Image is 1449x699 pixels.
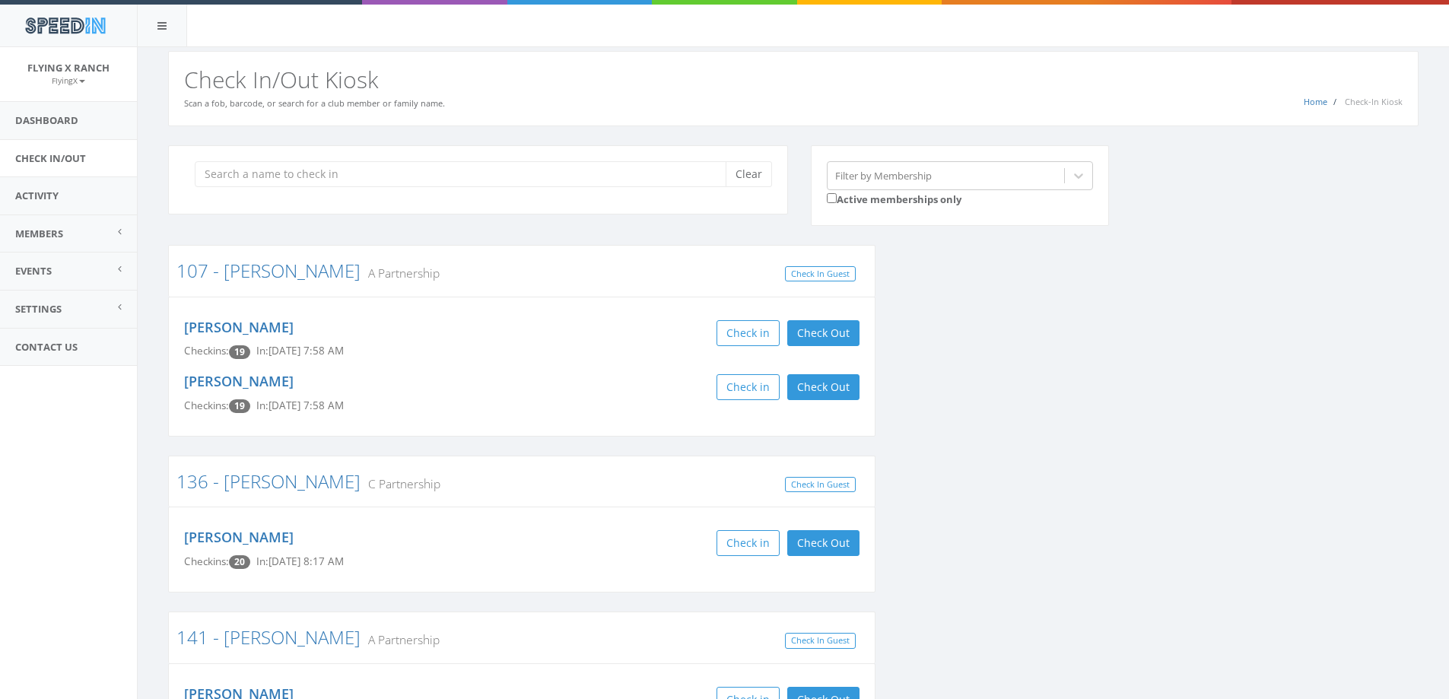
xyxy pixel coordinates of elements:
span: Checkins: [184,344,229,357]
button: Check in [717,530,780,556]
small: FlyingX [52,75,85,86]
span: Checkin count [229,399,250,413]
a: FlyingX [52,73,85,87]
button: Check Out [787,374,860,400]
small: Scan a fob, barcode, or search for a club member or family name. [184,97,445,109]
a: 141 - [PERSON_NAME] [176,624,361,650]
small: A Partnership [361,631,440,648]
a: [PERSON_NAME] [184,318,294,336]
button: Check in [717,320,780,346]
span: In: [DATE] 8:17 AM [256,554,344,568]
div: Filter by Membership [835,168,932,183]
small: C Partnership [361,475,440,492]
a: [PERSON_NAME] [184,528,294,546]
button: Check Out [787,530,860,556]
h2: Check In/Out Kiosk [184,67,1403,92]
span: Contact Us [15,340,78,354]
a: [PERSON_NAME] [184,372,294,390]
a: Check In Guest [785,266,856,282]
span: Settings [15,302,62,316]
span: In: [DATE] 7:58 AM [256,399,344,412]
span: In: [DATE] 7:58 AM [256,344,344,357]
label: Active memberships only [827,190,961,207]
span: Flying X Ranch [27,61,110,75]
input: Search a name to check in [195,161,737,187]
input: Active memberships only [827,193,837,203]
img: speedin_logo.png [17,11,113,40]
button: Clear [726,161,772,187]
button: Check in [717,374,780,400]
span: Members [15,227,63,240]
span: Check-In Kiosk [1345,96,1403,107]
button: Check Out [787,320,860,346]
span: Events [15,264,52,278]
a: 107 - [PERSON_NAME] [176,258,361,283]
a: 136 - [PERSON_NAME] [176,469,361,494]
small: A Partnership [361,265,440,281]
span: Checkins: [184,399,229,412]
span: Checkins: [184,554,229,568]
span: Checkin count [229,555,250,569]
a: Check In Guest [785,633,856,649]
span: Checkin count [229,345,250,359]
a: Home [1304,96,1327,107]
a: Check In Guest [785,477,856,493]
